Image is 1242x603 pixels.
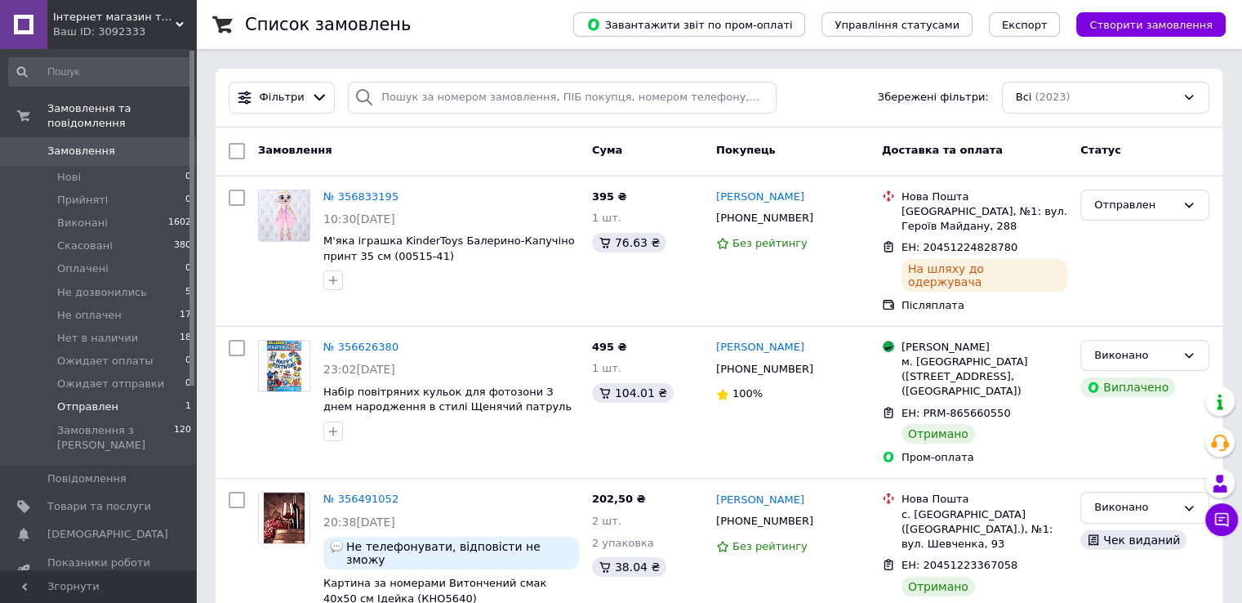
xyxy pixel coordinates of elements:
[185,400,191,414] span: 1
[1080,530,1186,550] div: Чек виданий
[592,493,646,505] span: 202,50 ₴
[592,190,627,203] span: 395 ₴
[174,423,191,453] span: 120
[592,557,666,577] div: 38.04 ₴
[53,10,176,25] span: Інтернет магазин товарів для творчості
[1094,197,1176,214] div: Отправлен
[1016,90,1032,105] span: Всі
[57,423,174,453] span: Замовлення з [PERSON_NAME]
[573,12,805,37] button: Завантажити звіт по пром-оплаті
[716,144,776,156] span: Покупець
[592,515,621,527] span: 2 шт.
[1080,377,1175,397] div: Виплачено
[1076,12,1226,37] button: Створити замовлення
[174,239,191,253] span: 380
[901,190,1067,204] div: Нова Пошта
[901,241,1017,253] span: ЕН: 20451224828780
[47,556,151,585] span: Показники роботи компанії
[716,363,813,375] span: [PHONE_NUMBER]
[878,90,989,105] span: Збережені фільтри:
[716,212,813,224] span: [PHONE_NUMBER]
[323,516,395,529] span: 20:38[DATE]
[901,298,1067,313] div: Післяплата
[1089,19,1213,31] span: Створити замовлення
[267,341,300,391] img: Фото товару
[57,377,164,391] span: Ожидает отправки
[901,259,1067,292] div: На шляху до одержувача
[716,340,804,355] a: [PERSON_NAME]
[901,340,1067,355] div: [PERSON_NAME]
[901,450,1067,465] div: Пром-оплата
[168,216,191,230] span: 1602
[323,234,575,262] a: М'яка іграшка KinderToys Балерино-Капучіно принт 35 см (00515-41)
[716,493,804,508] a: [PERSON_NAME]
[732,540,808,552] span: Без рейтингу
[258,340,310,392] a: Фото товару
[592,383,674,403] div: 104.01 ₴
[57,285,147,300] span: Не дозвонились
[592,341,627,353] span: 495 ₴
[258,144,332,156] span: Замовлення
[264,493,305,543] img: Фото товару
[47,499,151,514] span: Товари та послуги
[323,493,398,505] a: № 356491052
[53,25,196,39] div: Ваш ID: 3092333
[260,90,305,105] span: Фільтри
[901,577,975,596] div: Отримано
[57,354,154,368] span: Ожидает оплаты
[348,82,777,114] input: Пошук за номером замовлення, ПІБ покупця, номером телефону, Email, номером накладної
[259,190,309,241] img: Фото товару
[180,308,191,323] span: 17
[47,144,115,159] span: Замовлення
[57,239,113,253] span: Скасовані
[47,471,127,486] span: Повідомлення
[901,355,1067,400] div: м. [GEOGRAPHIC_DATA] ([STREET_ADDRESS], ([GEOGRAPHIC_DATA])
[592,362,621,374] span: 1 шт.
[1094,347,1176,364] div: Виконано
[323,212,395,226] span: 10:30[DATE]
[716,515,813,527] span: [PHONE_NUMBER]
[901,424,975,444] div: Отримано
[901,507,1067,552] div: с. [GEOGRAPHIC_DATA] ([GEOGRAPHIC_DATA].), №1: вул. Шевченка, 93
[901,407,1011,419] span: ЕН: PRM-865660550
[835,19,959,31] span: Управління статусами
[1094,499,1176,516] div: Виконано
[323,386,572,428] a: Набір повітряних кульок для фотозони З днем народження в стилі Щенячий патруль 53 елементи (143426)
[185,261,191,276] span: 0
[346,540,572,566] span: Не телефонувати, відповісти не зможу
[57,193,108,208] span: Прийняті
[185,377,191,391] span: 0
[180,331,191,346] span: 18
[882,144,1003,156] span: Доставка та оплата
[330,540,343,553] img: :speech_balloon:
[901,204,1067,234] div: [GEOGRAPHIC_DATA], №1: вул. Героїв Майдану, 288
[901,559,1017,571] span: ЕН: 20451223367058
[57,400,118,414] span: Отправлен
[592,212,621,224] span: 1 шт.
[8,57,193,87] input: Пошук
[732,237,808,249] span: Без рейтингу
[821,12,973,37] button: Управління статусами
[57,308,122,323] span: Не оплачен
[1060,18,1226,30] a: Створити замовлення
[592,144,622,156] span: Cума
[185,170,191,185] span: 0
[323,341,398,353] a: № 356626380
[57,331,138,346] span: Нет в наличии
[901,492,1067,507] div: Нова Пошта
[258,492,310,544] a: Фото товару
[989,12,1061,37] button: Експорт
[732,387,763,400] span: 100%
[323,190,398,203] a: № 356833195
[592,233,666,252] div: 76.63 ₴
[47,527,168,542] span: [DEMOGRAPHIC_DATA]
[1035,91,1070,103] span: (2023)
[1002,19,1048,31] span: Експорт
[1205,503,1238,536] button: Чат з покупцем
[57,170,81,185] span: Нові
[716,190,804,205] a: [PERSON_NAME]
[57,261,109,276] span: Оплачені
[185,354,191,368] span: 0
